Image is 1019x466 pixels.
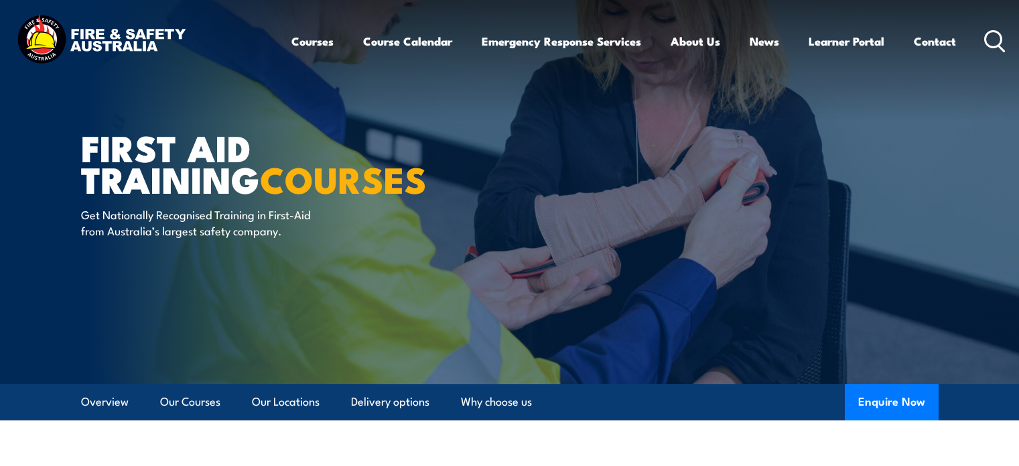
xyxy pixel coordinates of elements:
strong: COURSES [260,150,427,206]
a: Course Calendar [363,23,452,59]
h1: First Aid Training [81,131,412,194]
a: Delivery options [351,384,429,420]
p: Get Nationally Recognised Training in First-Aid from Australia’s largest safety company. [81,207,326,238]
a: Contact [914,23,956,59]
a: About Us [671,23,720,59]
a: Our Locations [252,384,320,420]
button: Enquire Now [845,384,939,420]
a: Learner Portal [809,23,884,59]
a: Overview [81,384,129,420]
a: Why choose us [461,384,532,420]
a: Emergency Response Services [482,23,641,59]
a: Our Courses [160,384,220,420]
a: Courses [291,23,334,59]
a: News [750,23,779,59]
